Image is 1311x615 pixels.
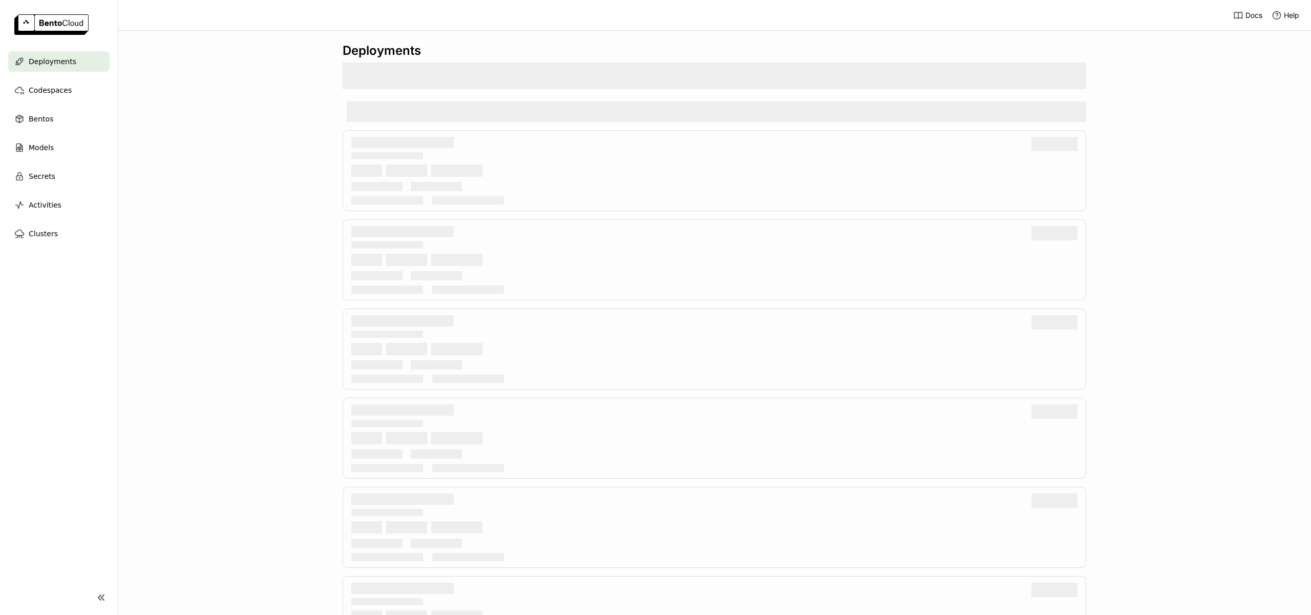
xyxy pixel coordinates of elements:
span: Clusters [29,228,58,240]
span: Activities [29,199,61,211]
span: Secrets [29,170,55,182]
a: Clusters [8,223,110,244]
a: Docs [1233,10,1262,20]
div: Help [1272,10,1299,20]
a: Activities [8,195,110,215]
span: Docs [1245,11,1262,20]
img: logo [14,14,89,35]
a: Models [8,137,110,158]
div: Deployments [343,43,1086,58]
span: Codespaces [29,84,72,96]
span: Models [29,141,54,154]
span: Help [1284,11,1299,20]
a: Bentos [8,109,110,129]
span: Deployments [29,55,76,68]
a: Secrets [8,166,110,187]
span: Bentos [29,113,53,125]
